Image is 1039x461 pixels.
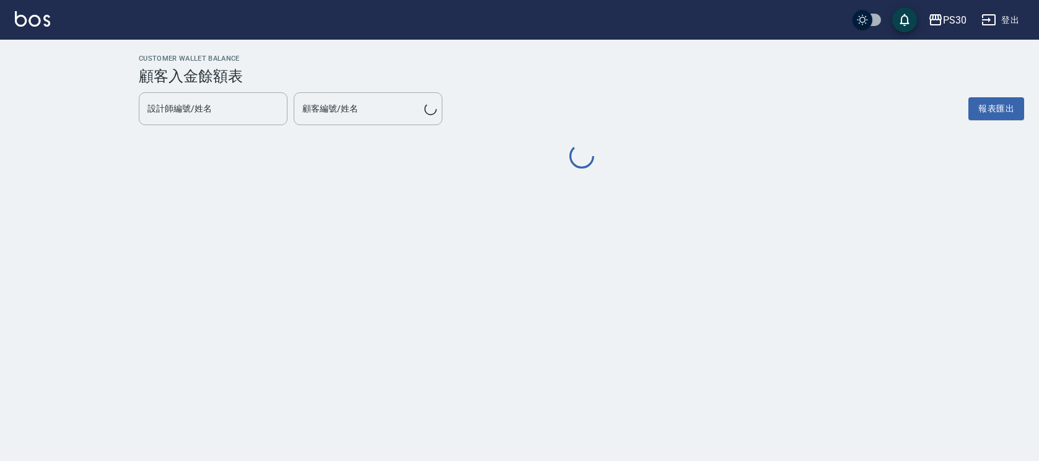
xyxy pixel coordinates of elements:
button: 報表匯出 [968,97,1024,120]
button: 登出 [976,9,1024,32]
button: PS30 [923,7,971,33]
h3: 顧客入金餘額表 [139,68,1024,85]
button: save [892,7,917,32]
div: PS30 [943,12,967,28]
h2: Customer Wallet Balance [139,55,1024,63]
img: Logo [15,11,50,27]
